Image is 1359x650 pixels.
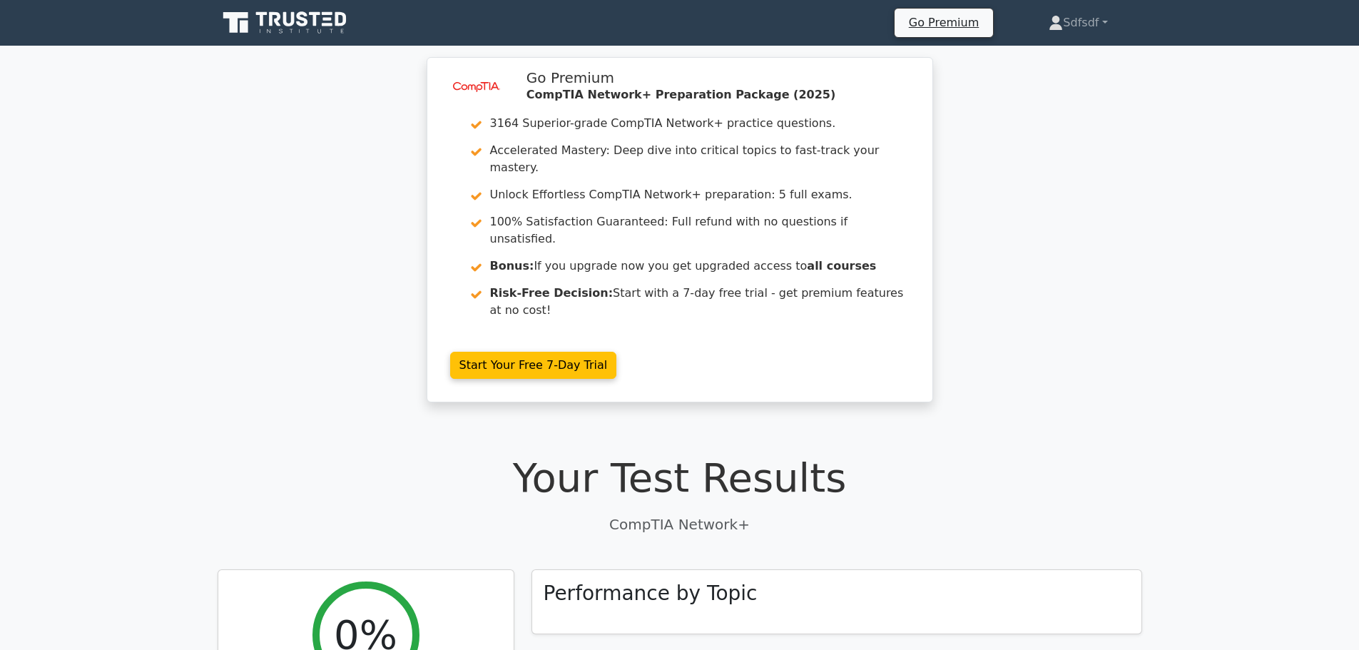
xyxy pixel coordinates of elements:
[1014,9,1141,37] a: Sdfsdf
[544,582,758,606] h3: Performance by Topic
[218,514,1142,535] p: CompTIA Network+
[900,13,987,32] a: Go Premium
[218,454,1142,502] h1: Your Test Results
[450,352,617,379] a: Start Your Free 7-Day Trial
